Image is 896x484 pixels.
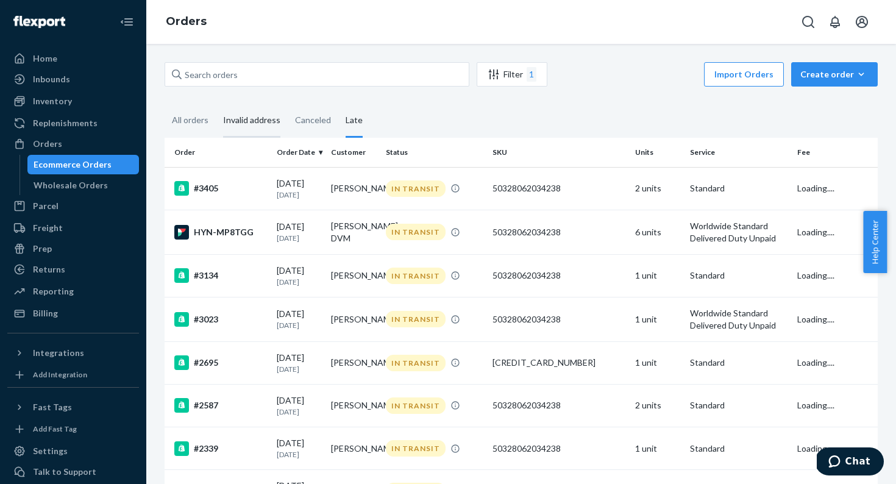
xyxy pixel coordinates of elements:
[796,10,820,34] button: Open Search Box
[331,147,376,157] div: Customer
[386,224,446,240] div: IN TRANSIT
[277,320,322,330] p: [DATE]
[690,399,788,411] p: Standard
[272,138,327,167] th: Order Date
[295,104,331,136] div: Canceled
[172,104,208,136] div: All orders
[33,401,72,413] div: Fast Tags
[386,355,446,371] div: IN TRANSIT
[492,269,625,282] div: 50328062034238
[630,341,685,384] td: 1 unit
[174,312,267,327] div: #3023
[326,297,381,341] td: [PERSON_NAME]
[792,297,878,341] td: Loading....
[277,233,322,243] p: [DATE]
[7,239,139,258] a: Prep
[690,443,788,455] p: Standard
[27,155,140,174] a: Ecommerce Orders
[800,68,869,80] div: Create order
[277,394,322,417] div: [DATE]
[386,440,446,457] div: IN TRANSIT
[277,277,322,287] p: [DATE]
[386,268,446,284] div: IN TRANSIT
[792,341,878,384] td: Loading....
[704,62,784,87] button: Import Orders
[792,138,878,167] th: Fee
[34,179,108,191] div: Wholesale Orders
[7,196,139,216] a: Parcel
[792,167,878,210] td: Loading....
[690,220,788,244] p: Worldwide Standard Delivered Duty Unpaid
[7,343,139,363] button: Integrations
[27,176,140,195] a: Wholesale Orders
[7,422,139,436] a: Add Fast Tag
[823,10,847,34] button: Open notifications
[346,104,363,138] div: Late
[492,399,625,411] div: 50328062034238
[326,427,381,470] td: [PERSON_NAME]
[527,67,536,82] div: 1
[34,158,112,171] div: Ecommerce Orders
[690,269,788,282] p: Standard
[477,62,547,87] button: Filter
[166,15,207,28] a: Orders
[7,260,139,279] a: Returns
[33,95,72,107] div: Inventory
[7,69,139,89] a: Inbounds
[7,134,139,154] a: Orders
[33,200,59,212] div: Parcel
[492,313,625,326] div: 50328062034238
[792,210,878,254] td: Loading....
[33,369,87,380] div: Add Integration
[277,221,322,243] div: [DATE]
[33,73,70,85] div: Inbounds
[13,16,65,28] img: Flexport logo
[7,49,139,68] a: Home
[492,443,625,455] div: 50328062034238
[326,210,381,254] td: [PERSON_NAME], DVM
[863,211,887,273] button: Help Center
[381,138,488,167] th: Status
[792,384,878,427] td: Loading....
[156,4,216,40] ol: breadcrumbs
[326,167,381,210] td: [PERSON_NAME]
[492,182,625,194] div: 50328062034238
[7,282,139,301] a: Reporting
[386,311,446,327] div: IN TRANSIT
[690,307,788,332] p: Worldwide Standard Delivered Duty Unpaid
[690,357,788,369] p: Standard
[817,447,884,478] iframe: Opens a widget where you can chat to one of our agents
[630,210,685,254] td: 6 units
[277,437,322,460] div: [DATE]
[277,352,322,374] div: [DATE]
[792,427,878,470] td: Loading....
[33,307,58,319] div: Billing
[33,263,65,276] div: Returns
[174,268,267,283] div: #3134
[477,67,547,82] div: Filter
[7,304,139,323] a: Billing
[33,243,52,255] div: Prep
[7,397,139,417] button: Fast Tags
[174,355,267,370] div: #2695
[488,138,630,167] th: SKU
[165,62,469,87] input: Search orders
[33,424,77,434] div: Add Fast Tag
[33,117,98,129] div: Replenishments
[174,398,267,413] div: #2587
[174,181,267,196] div: #3405
[33,52,57,65] div: Home
[685,138,792,167] th: Service
[33,222,63,234] div: Freight
[33,445,68,457] div: Settings
[277,449,322,460] p: [DATE]
[630,384,685,427] td: 2 units
[277,364,322,374] p: [DATE]
[115,10,139,34] button: Close Navigation
[33,466,96,478] div: Talk to Support
[7,113,139,133] a: Replenishments
[850,10,874,34] button: Open account menu
[165,138,272,167] th: Order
